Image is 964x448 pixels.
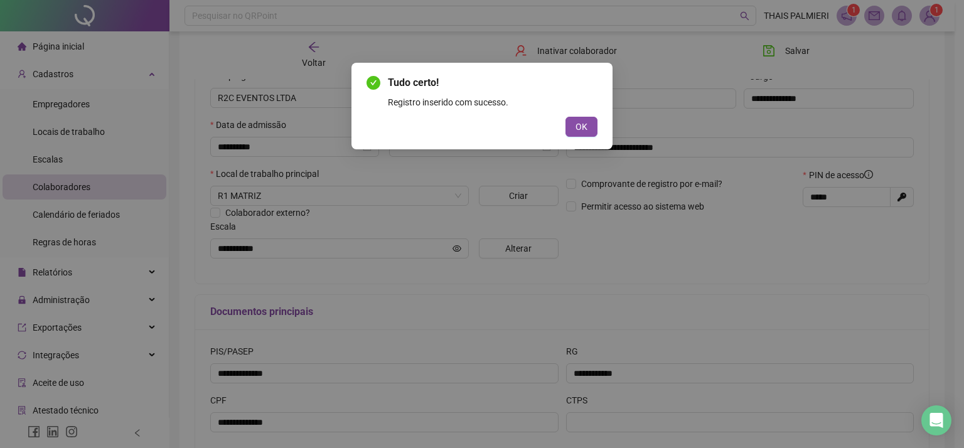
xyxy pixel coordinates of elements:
button: OK [565,117,597,137]
span: check-circle [367,76,380,90]
span: Tudo certo! [388,77,439,88]
span: OK [576,120,587,134]
div: Open Intercom Messenger [921,405,951,435]
span: Registro inserido com sucesso. [388,97,508,107]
